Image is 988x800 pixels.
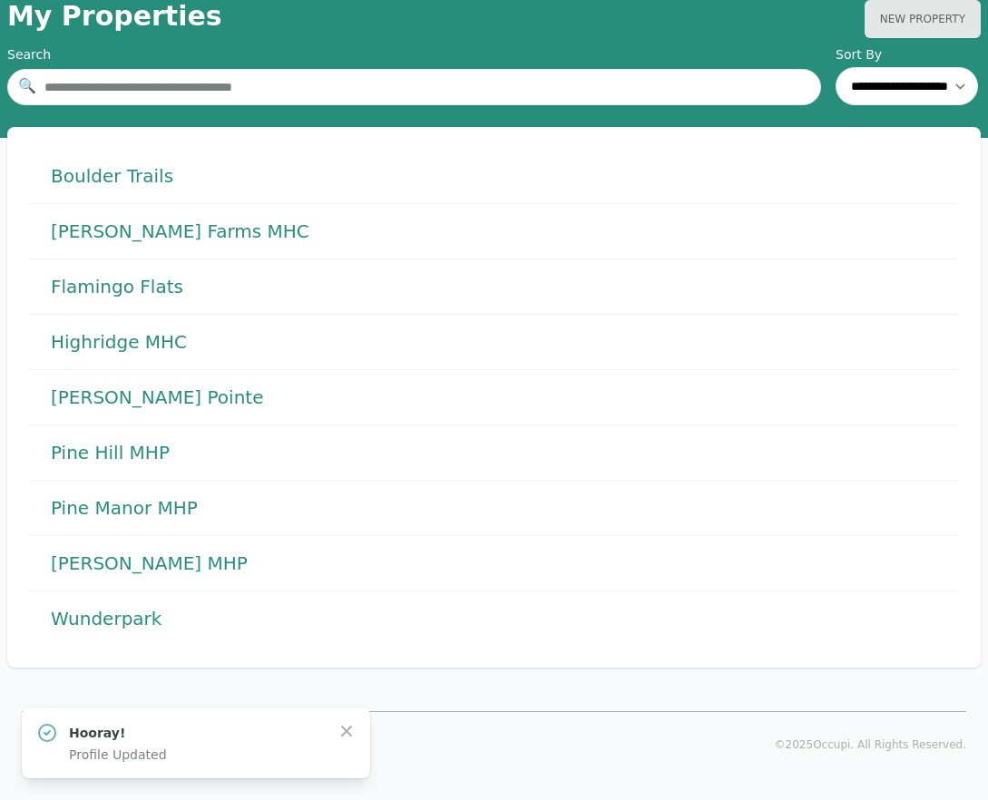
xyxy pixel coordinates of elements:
[51,551,248,576] a: [PERSON_NAME] MHP
[51,385,263,410] a: [PERSON_NAME] Pointe
[69,746,323,764] p: Profile Updated
[51,329,187,355] a: Highridge MHC
[836,45,981,63] label: Sort By
[51,163,173,189] a: Boulder Trails
[51,274,183,299] a: Flamingo Flats
[51,606,161,631] a: Wunderpark
[69,724,323,742] p: Hooray!
[51,495,198,521] a: Pine Manor MHP
[51,219,309,244] a: [PERSON_NAME] Farms MHC
[51,440,170,465] a: Pine Hill MHP
[7,45,821,63] div: Search
[775,737,966,752] p: © 2025 Occupi. All Rights Reserved.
